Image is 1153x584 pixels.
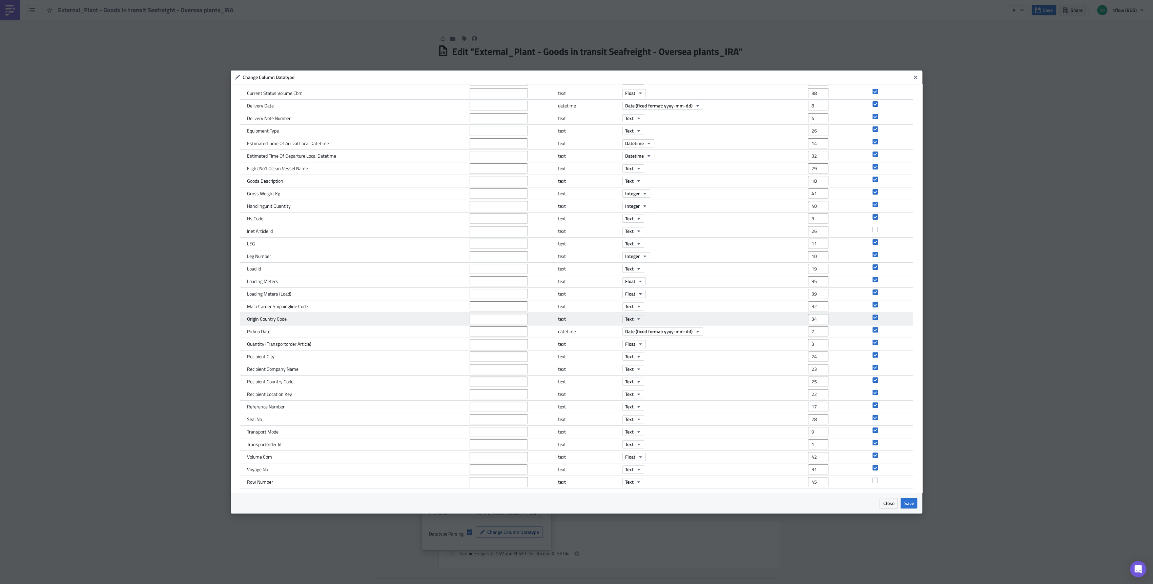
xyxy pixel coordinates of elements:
[558,150,619,162] div: text
[622,390,644,398] button: Text
[625,215,634,222] span: Text
[247,165,308,172] span: Flight No1 Ocean Vessel Name
[625,190,640,197] span: Integer
[558,300,619,313] div: text
[558,250,619,262] div: text
[558,388,619,400] div: text
[558,175,619,187] div: text
[622,415,644,423] button: Text
[622,164,644,173] button: Text
[558,288,619,300] div: text
[625,353,634,360] span: Text
[622,327,703,336] button: Date (fixed format: yyyy-mm-dd)
[558,87,619,99] div: text
[247,291,291,297] span: Loading Meters (Load)
[625,165,634,172] span: Text
[247,203,291,209] span: Handlingunit Quantity
[558,213,619,225] div: text
[247,379,293,385] span: Recipient Country Code
[558,187,619,200] div: text
[625,140,644,147] span: Datetime
[904,500,914,507] span: Save
[625,89,635,97] span: Float
[247,328,270,335] span: Pickup Date
[558,376,619,388] div: text
[247,404,285,410] span: Reference Number
[247,341,311,347] span: Quantity (Transportorder Article)
[247,103,274,109] span: Delivery Date
[625,253,640,260] span: Integer
[622,102,703,110] button: Date (fixed format: yyyy-mm-dd)
[622,465,644,474] button: Text
[3,25,324,31] p: - Article information
[625,202,640,209] span: Integer
[625,240,634,247] span: Text
[247,153,336,159] span: Estimated Time Of Departure Local Datetime
[247,253,271,259] span: Leg Number
[558,313,619,325] div: text
[622,215,644,223] button: Text
[247,466,268,472] span: Voyage No
[558,263,619,275] div: text
[558,338,619,350] div: text
[625,403,634,410] span: Text
[558,238,619,250] div: text
[625,453,635,460] span: Float
[558,363,619,375] div: text
[247,316,287,322] span: Origin Country Code
[625,378,634,385] span: Text
[247,366,298,372] span: Recipient Company Name
[558,100,619,112] div: datetime
[247,278,278,284] span: Loading Meters
[247,454,272,460] span: Volume Cbm
[625,265,634,272] span: Text
[622,252,650,260] button: Integer
[247,216,263,222] span: Hs Code
[1130,561,1146,577] div: Open Intercom Messenger
[625,102,693,109] span: Date (fixed format: yyyy-mm-dd)
[247,190,280,197] span: Gross Weight Kg
[622,453,646,461] button: Float
[622,315,644,323] button: Text
[625,416,634,423] span: Text
[247,115,291,121] span: Delivery Note Number
[558,451,619,463] div: text
[247,178,283,184] span: Goods Description
[910,72,921,82] button: Close
[622,177,644,185] button: Text
[625,227,634,235] span: Text
[558,413,619,425] div: text
[622,277,646,285] button: Float
[622,440,644,448] button: Text
[625,290,635,297] span: Float
[558,476,619,488] div: text
[622,202,650,210] button: Integer
[3,18,324,23] p: This report shows all seafreight transport orders (TO), that are currently in transit and contain...
[625,365,634,372] span: Text
[558,438,619,450] div: text
[625,390,634,398] span: Text
[625,152,644,159] span: Datetime
[247,266,261,272] span: Load Id
[247,391,292,397] span: Recipient Location Key
[625,441,634,448] span: Text
[622,378,644,386] button: Text
[622,152,654,160] button: Datetime
[3,47,324,53] p: - ETA/ETD/ATA/ATD
[247,429,279,435] span: Transport Mode
[558,401,619,413] div: text
[247,441,281,447] span: Transportorder Id
[622,428,644,436] button: Text
[3,10,324,16] p: attached you find the daily "Goods in transit Seafreight" report for BOS {{ row.first_name }} .
[625,278,635,285] span: Float
[3,55,324,60] p: - Name of the vessel
[558,125,619,137] div: text
[558,463,619,476] div: text
[3,3,324,161] body: Rich Text Area. Press ALT-0 for help.
[901,498,917,508] button: Save
[622,127,644,135] button: Text
[880,498,898,508] button: Close
[625,315,634,322] span: Text
[247,241,255,247] span: LEG
[625,466,634,473] span: Text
